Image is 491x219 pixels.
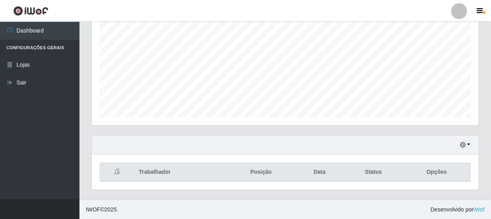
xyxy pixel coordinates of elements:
[226,163,296,182] th: Posição
[296,163,344,182] th: Data
[474,206,485,213] a: iWof
[403,163,471,182] th: Opções
[86,206,101,213] span: IWOF
[431,206,485,214] span: Desenvolvido por
[13,6,48,16] img: CoreUI Logo
[344,163,403,182] th: Status
[86,206,118,214] span: © 2025 .
[134,163,227,182] th: Trabalhador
